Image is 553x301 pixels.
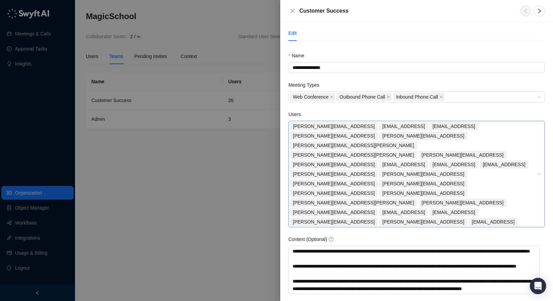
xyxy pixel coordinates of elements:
[290,180,378,188] span: antonela@magicschool.ai
[290,151,417,159] span: brandon.williams@magicschool.ai
[379,218,467,226] span: scott@magicschool.ai
[379,132,467,140] span: richard@magicschool.ai
[337,93,392,101] span: Outbound Phone Call
[293,199,414,206] span: [PERSON_NAME][EMAIL_ADDRESS][PERSON_NAME]
[288,81,324,89] label: Meeting Types
[422,199,504,206] span: [PERSON_NAME][EMAIL_ADDRESS]
[288,29,297,37] div: Edit
[290,189,378,197] span: steven@magicschool.ai
[299,7,348,15] h5: Customer Success
[288,111,305,118] label: Users
[288,246,540,294] textarea: Context (Optional)
[290,8,295,14] span: close
[293,132,375,140] span: [PERSON_NAME][EMAIL_ADDRESS]
[340,93,385,101] span: Outbound Phone Call
[382,189,464,197] span: [PERSON_NAME][EMAIL_ADDRESS]
[433,123,475,130] span: [EMAIL_ADDRESS]
[290,122,378,130] span: lydia@magicschool.ai
[293,151,414,159] span: [PERSON_NAME][EMAIL_ADDRESS][PERSON_NAME]
[433,161,475,168] span: [EMAIL_ADDRESS]
[330,95,333,99] span: close
[293,209,375,216] span: [PERSON_NAME][EMAIL_ADDRESS]
[293,123,375,130] span: [PERSON_NAME][EMAIL_ADDRESS]
[290,170,378,178] span: jose@magicschool.ai
[430,208,478,216] span: brittany@magicschool.ai
[293,189,375,197] span: [PERSON_NAME][EMAIL_ADDRESS]
[387,95,390,99] span: close
[379,208,428,216] span: chandani@magicschool.ai
[288,52,309,59] label: Name
[469,218,518,226] span: jasmine@magicschool.ai
[293,142,414,149] span: [PERSON_NAME][EMAIL_ADDRESS][PERSON_NAME]
[379,189,467,197] span: natasha@magicschool.ai
[288,62,545,73] input: Name
[290,199,417,207] span: tonya.kelly@magicschool.ai
[472,218,514,226] span: [EMAIL_ADDRESS]
[379,180,467,188] span: bethany@magicschool.ai
[382,180,464,187] span: [PERSON_NAME][EMAIL_ADDRESS]
[290,218,378,226] span: billy@magicschool.ai
[379,160,428,169] span: evan@magicschool.ai
[537,8,542,14] span: right
[382,170,464,178] span: [PERSON_NAME][EMAIL_ADDRESS]
[293,170,375,178] span: [PERSON_NAME][EMAIL_ADDRESS]
[483,161,525,168] span: [EMAIL_ADDRESS]
[290,141,417,149] span: laura.eldridge@magicschool.ai
[439,95,443,99] span: close
[530,278,546,294] div: Open Intercom Messenger
[293,180,375,187] span: [PERSON_NAME][EMAIL_ADDRESS]
[329,237,333,242] span: question-circle
[430,160,478,169] span: priyanka@magicschool.ai
[288,7,297,15] button: Close
[290,160,378,169] span: alemayehu@magicschool.ai
[382,209,425,216] span: [EMAIL_ADDRESS]
[293,93,329,101] span: Web Conference
[396,93,438,101] span: Inbound Phone Call
[393,93,445,101] span: Inbound Phone Call
[290,208,378,216] span: amanda@magicschool.ai
[382,132,464,140] span: [PERSON_NAME][EMAIL_ADDRESS]
[379,122,428,130] span: iqra@magicschool.ai
[293,218,375,226] span: [PERSON_NAME][EMAIL_ADDRESS]
[382,218,464,226] span: [PERSON_NAME][EMAIL_ADDRESS]
[433,209,475,216] span: [EMAIL_ADDRESS]
[288,235,338,243] label: Context (Optional)
[290,132,378,140] span: rupal@magicschool.ai
[422,151,504,159] span: [PERSON_NAME][EMAIL_ADDRESS]
[379,170,467,178] span: blaine@magicschool.ai
[293,161,375,168] span: [PERSON_NAME][EMAIL_ADDRESS]
[382,161,425,168] span: [EMAIL_ADDRESS]
[480,160,528,169] span: ayianna@magicschool.ai
[290,93,335,101] span: Web Conference
[382,123,425,130] span: [EMAIL_ADDRESS]
[419,151,507,159] span: sarah@magicschool.ai
[430,122,478,130] span: nikky@magicschool.ai
[419,199,507,207] span: stacy@magicschool.ai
